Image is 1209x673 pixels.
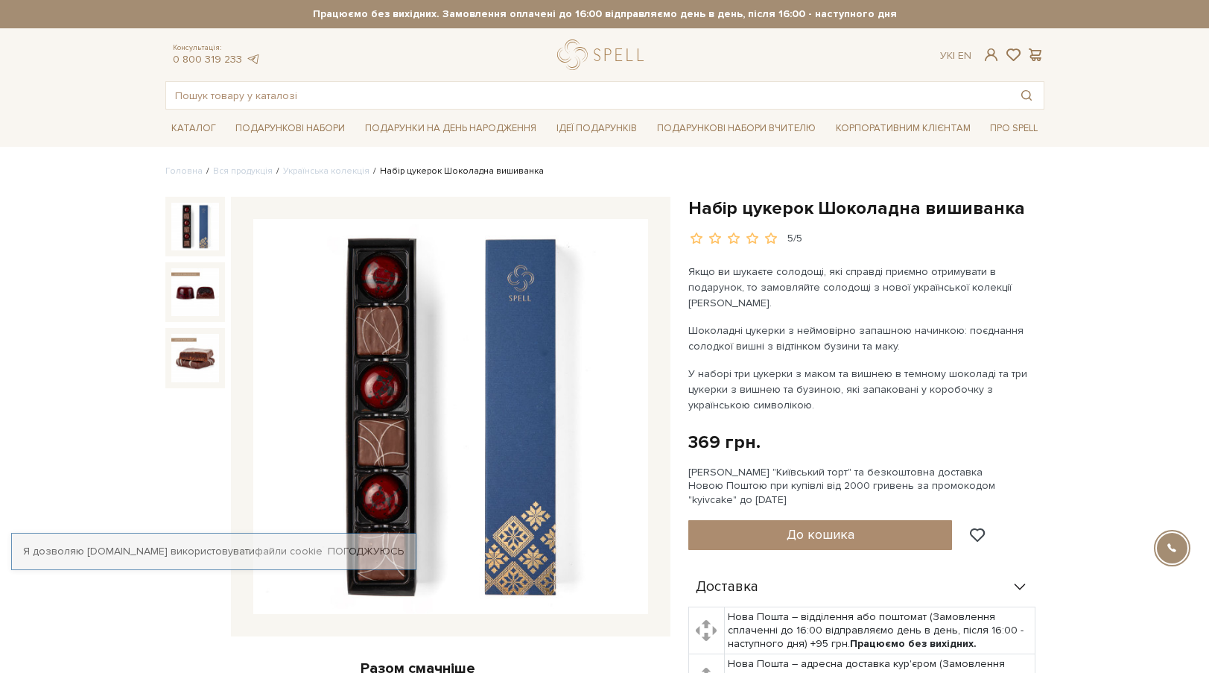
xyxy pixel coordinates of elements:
a: Українська колекція [283,165,369,177]
h1: Набір цукерок Шоколадна вишиванка [688,197,1044,220]
div: Ук [940,49,971,63]
span: | [953,49,955,62]
a: Подарункові набори [229,117,351,140]
td: Нова Пошта – відділення або поштомат (Замовлення сплаченні до 16:00 відправляємо день в день, піс... [725,607,1035,654]
a: Подарунки на День народження [359,117,542,140]
img: Набір цукерок Шоколадна вишиванка [171,268,219,316]
a: logo [557,40,650,70]
button: До кошика [688,520,953,550]
a: Ідеї подарунків [550,117,643,140]
a: файли cookie [255,545,323,557]
a: Подарункові набори Вчителю [651,116,822,141]
button: Пошук товару у каталозі [1009,82,1044,109]
a: telegram [246,53,261,66]
strong: Працюємо без вихідних. Замовлення оплачені до 16:00 відправляємо день в день, після 16:00 - насту... [165,7,1044,21]
span: До кошика [787,526,854,543]
a: Каталог [165,117,222,140]
div: [PERSON_NAME] "Київський торт" та безкоштовна доставка Новою Поштою при купівлі від 2000 гривень ... [688,466,1044,507]
div: Я дозволяю [DOMAIN_NAME] використовувати [12,545,416,558]
a: Погоджуюсь [328,545,404,558]
span: Консультація: [173,43,261,53]
img: Набір цукерок Шоколадна вишиванка [171,203,219,250]
a: En [958,49,971,62]
li: Набір цукерок Шоколадна вишиванка [369,165,544,178]
span: Доставка [696,581,758,594]
img: Набір цукерок Шоколадна вишиванка [253,219,648,614]
input: Пошук товару у каталозі [166,82,1009,109]
a: 0 800 319 233 [173,53,242,66]
a: Корпоративним клієнтам [830,117,977,140]
div: 5/5 [787,232,802,246]
img: Набір цукерок Шоколадна вишиванка [171,334,219,382]
p: У наборі три цукерки з маком та вишнею в темному шоколаді та три цукерки з вишнею та бузиною, які... [688,366,1038,413]
p: Якщо ви шукаєте солодощі, які справді приємно отримувати в подарунок, то замовляйте солодощі з но... [688,264,1038,311]
b: Працюємо без вихідних. [850,637,977,650]
div: 369 грн. [688,431,761,454]
a: Вся продукція [213,165,273,177]
a: Головна [165,165,203,177]
a: Про Spell [984,117,1044,140]
p: Шоколадні цукерки з неймовірно запашною начинкою: поєднання солодкої вишні з відтінком бузини та ... [688,323,1038,354]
